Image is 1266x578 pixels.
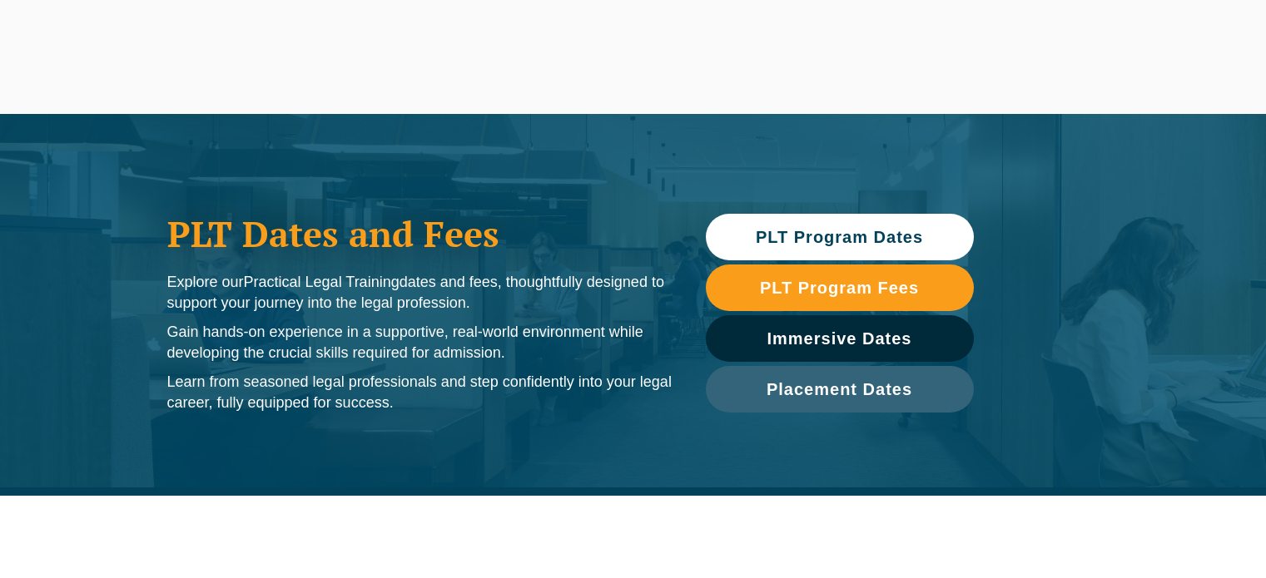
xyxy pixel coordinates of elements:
p: Learn from seasoned legal professionals and step confidently into your legal career, fully equipp... [167,372,673,413]
span: Immersive Dates [767,330,912,347]
a: PLT Program Fees [706,264,974,311]
p: Gain hands-on experience in a supportive, real-world environment while developing the crucial ski... [167,322,673,363]
span: Placement Dates [767,381,912,398]
a: Placement Dates [706,366,974,413]
span: PLT Program Dates [756,229,923,245]
span: Practical Legal Training [244,274,400,290]
a: Immersive Dates [706,315,974,362]
p: Explore our dates and fees, thoughtfully designed to support your journey into the legal profession. [167,272,673,314]
a: PLT Program Dates [706,214,974,260]
h1: PLT Dates and Fees [167,213,673,254]
span: PLT Program Fees [760,279,919,296]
